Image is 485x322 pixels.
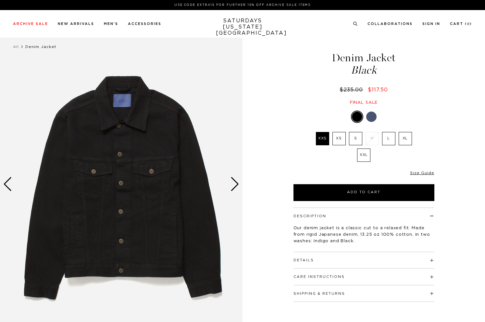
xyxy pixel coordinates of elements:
label: XXS [316,132,329,145]
label: XL [399,132,412,145]
a: All [13,45,19,49]
a: Accessories [128,22,161,26]
button: Shipping & Returns [293,292,345,295]
a: Collaborations [367,22,413,26]
a: SATURDAYS[US_STATE][GEOGRAPHIC_DATA] [216,18,269,36]
h1: Denim Jacket [292,53,435,76]
a: New Arrivals [58,22,94,26]
button: Add to Cart [293,184,434,201]
button: Details [293,258,314,262]
del: $235.00 [340,87,366,92]
div: Final sale [292,100,435,105]
a: Sign In [422,22,440,26]
label: L [382,132,395,145]
label: XXL [357,149,370,162]
div: Previous slide [3,177,12,191]
small: 0 [467,23,470,26]
button: Care Instructions [293,275,345,279]
span: Denim Jacket [25,45,56,49]
button: Description [293,214,326,218]
a: Cart (0) [450,22,472,26]
label: XS [332,132,346,145]
p: Our denim jacket is a classic cut to a relaxed fit. Made from rigid Japanese denim, 13.25 oz 100%... [293,225,434,244]
div: Next slide [230,177,239,191]
span: $117.50 [368,87,388,92]
p: Use Code EXTRA15 for Further 15% Off Archive Sale Items [16,3,469,7]
a: Size Guide [410,171,434,175]
a: Men's [104,22,118,26]
label: S [349,132,362,145]
a: Archive Sale [13,22,48,26]
span: Black [292,65,435,76]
